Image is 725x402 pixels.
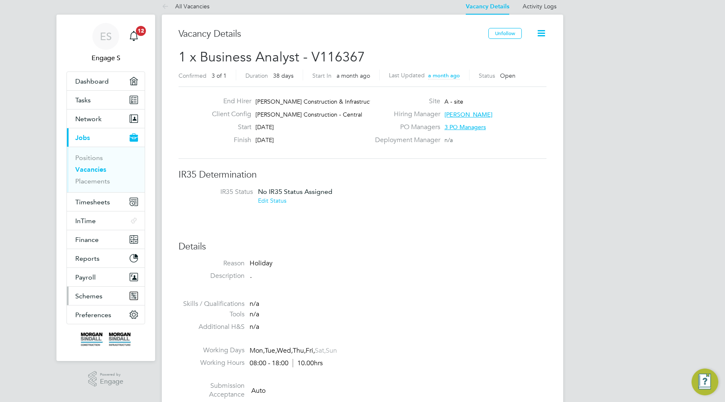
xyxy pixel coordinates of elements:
a: Placements [75,177,110,185]
nav: Main navigation [56,15,155,361]
p: . [250,272,546,280]
span: n/a [444,136,453,144]
label: IR35 Status [187,188,253,196]
a: ESEngage S [66,23,145,63]
span: 3 of 1 [212,72,227,79]
h3: IR35 Determination [179,169,546,181]
label: Additional H&S [179,323,245,331]
span: Reports [75,254,100,262]
span: 12 [136,26,146,36]
span: Dashboard [75,77,109,85]
span: Fri, [306,346,315,355]
label: Working Days [179,346,245,355]
label: Hiring Manager [370,110,440,119]
button: Jobs [67,128,145,147]
label: Submission Acceptance [179,382,245,399]
a: Powered byEngage [88,371,124,387]
span: a month ago [337,72,370,79]
label: Last Updated [389,71,425,79]
label: Start In [312,72,332,79]
span: Tasks [75,96,91,104]
a: Positions [75,154,103,162]
span: ES [100,31,112,42]
div: Jobs [67,147,145,192]
span: [PERSON_NAME] [444,111,493,118]
a: Tasks [67,91,145,109]
a: Activity Logs [523,3,557,10]
span: 10.00hrs [293,359,323,367]
a: Vacancies [75,165,106,173]
span: Sun [326,346,337,355]
a: All Vacancies [162,3,209,10]
a: Vacancy Details [466,3,509,10]
h3: Details [179,241,546,253]
span: Wed, [277,346,293,355]
div: 08:00 - 18:00 [250,359,323,368]
button: Payroll [67,268,145,286]
button: Finance [67,230,145,249]
span: Timesheets [75,198,110,206]
span: Open [500,72,516,79]
button: Timesheets [67,193,145,211]
label: Description [179,272,245,280]
span: 1 x Business Analyst - V116367 [179,49,365,65]
button: Network [67,109,145,128]
label: Site [370,97,440,106]
span: n/a [250,300,259,308]
span: Holiday [250,259,273,267]
label: Client Config [205,110,251,119]
label: Reason [179,259,245,268]
label: Status [479,72,495,79]
a: Edit Status [258,197,286,204]
button: Reports [67,249,145,267]
label: Duration [245,72,268,79]
button: InTime [67,211,145,230]
button: Schemes [67,287,145,305]
span: Finance [75,236,99,244]
button: Preferences [67,305,145,324]
h3: Vacancy Details [179,28,488,40]
span: Auto [251,387,265,395]
span: a month ago [428,72,460,79]
img: morgansindall-logo-retina.png [81,333,131,346]
span: 3 PO Managers [444,123,486,131]
span: Sat, [315,346,326,355]
span: 38 days [273,72,294,79]
span: Engage S [66,53,145,63]
span: n/a [250,310,259,318]
button: Engage Resource Center [692,369,718,395]
span: A - site [444,98,463,105]
span: [PERSON_NAME] Construction - Central [255,111,362,118]
span: Thu, [293,346,306,355]
label: Finish [205,136,251,145]
a: 12 [125,23,142,50]
label: Deployment Manager [370,136,440,145]
span: No IR35 Status Assigned [258,188,332,196]
button: Unfollow [488,28,522,39]
span: Mon, [250,346,265,355]
span: Engage [100,378,123,385]
label: Tools [179,310,245,319]
span: n/a [250,323,259,331]
label: Confirmed [179,72,207,79]
a: Dashboard [67,72,145,90]
span: Network [75,115,102,123]
span: Powered by [100,371,123,378]
span: [PERSON_NAME] Construction & Infrastruct… [255,98,378,105]
span: InTime [75,217,96,225]
span: Jobs [75,134,90,142]
a: Go to home page [66,333,145,346]
span: [DATE] [255,123,274,131]
span: Payroll [75,273,96,281]
label: Start [205,123,251,132]
span: Tue, [265,346,277,355]
label: PO Managers [370,123,440,132]
span: Preferences [75,311,111,319]
label: End Hirer [205,97,251,106]
span: [DATE] [255,136,274,144]
label: Working Hours [179,359,245,367]
label: Skills / Qualifications [179,300,245,308]
span: Schemes [75,292,102,300]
